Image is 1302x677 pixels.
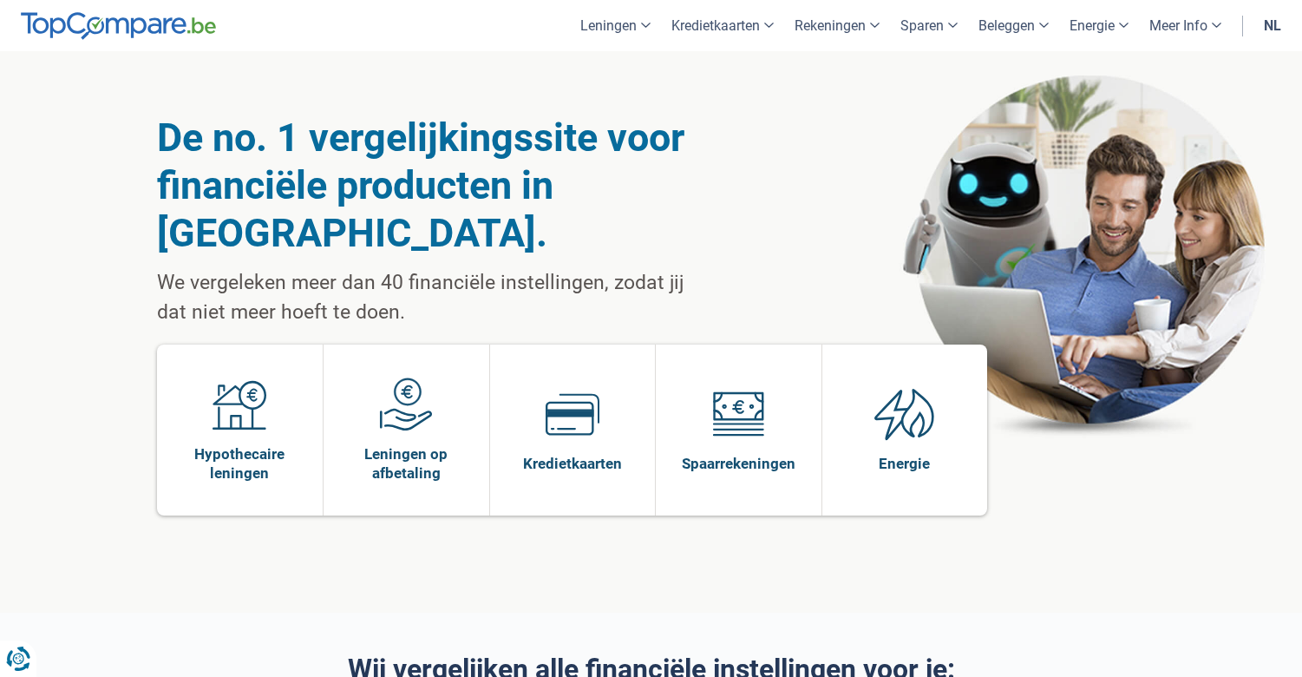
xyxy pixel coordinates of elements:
[332,444,481,483] span: Leningen op afbetaling
[379,378,433,431] img: Leningen op afbetaling
[822,345,988,516] a: Energie Energie
[157,345,324,516] a: Hypothecaire leningen Hypothecaire leningen
[157,114,701,257] h1: De no. 1 vergelijkingssite voor financiële producten in [GEOGRAPHIC_DATA].
[21,12,216,40] img: TopCompare
[879,454,930,473] span: Energie
[213,378,266,431] img: Hypothecaire leningen
[682,454,795,473] span: Spaarrekeningen
[324,345,489,516] a: Leningen op afbetaling Leningen op afbetaling
[166,444,315,483] span: Hypothecaire leningen
[711,387,765,441] img: Spaarrekeningen
[656,345,821,516] a: Spaarrekeningen Spaarrekeningen
[490,345,656,516] a: Kredietkaarten Kredietkaarten
[523,454,622,473] span: Kredietkaarten
[874,387,935,441] img: Energie
[546,387,599,441] img: Kredietkaarten
[157,268,701,327] p: We vergeleken meer dan 40 financiële instellingen, zodat jij dat niet meer hoeft te doen.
